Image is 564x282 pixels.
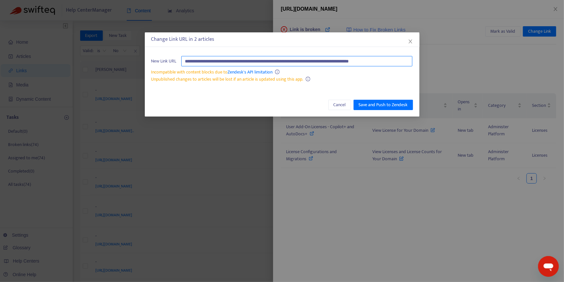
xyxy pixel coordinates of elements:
[359,101,408,108] span: Save and Push to Zendesk
[151,58,176,65] span: New Link URL
[334,101,346,108] span: Cancel
[151,36,413,43] div: Change Link URL in 2 articles
[151,68,273,76] span: Incompatible with content blocks due to
[306,77,310,81] span: info-circle
[538,256,559,277] iframe: Button to launch messaging window
[407,38,414,45] button: Close
[275,70,280,74] span: info-circle
[228,68,273,76] a: Zendesk's API limitation
[354,100,413,110] button: Save and Push to Zendesk
[328,100,351,110] button: Cancel
[408,39,413,44] span: close
[151,75,303,83] span: Unpublished changes to articles will be lost if an article is updated using this app.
